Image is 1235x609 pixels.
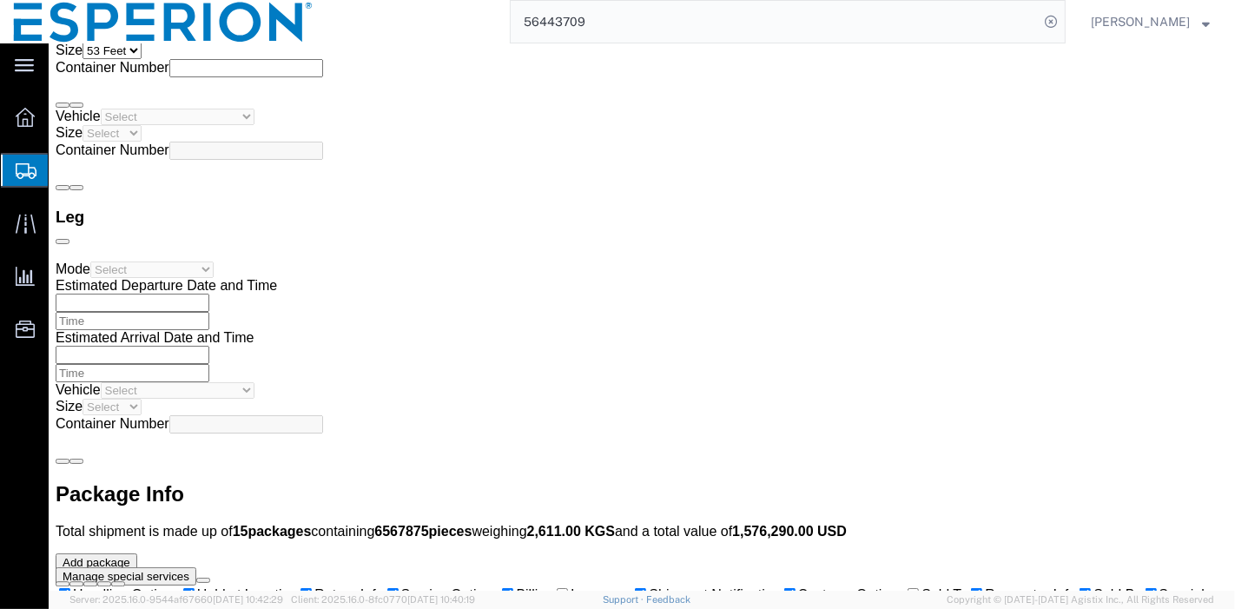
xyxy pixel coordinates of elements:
a: Support [603,594,646,605]
span: Client: 2025.16.0-8fc0770 [291,594,475,605]
span: [DATE] 10:40:19 [407,594,475,605]
span: Copyright © [DATE]-[DATE] Agistix Inc., All Rights Reserved [947,592,1214,607]
span: Server: 2025.16.0-9544af67660 [69,594,283,605]
input: Search for shipment number, reference number [511,1,1039,43]
iframe: FS Legacy Container [49,43,1235,591]
button: [PERSON_NAME] [1090,11,1211,32]
span: [DATE] 10:42:29 [213,594,283,605]
span: Alexandra Breaux [1091,12,1190,31]
a: Feedback [646,594,690,605]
